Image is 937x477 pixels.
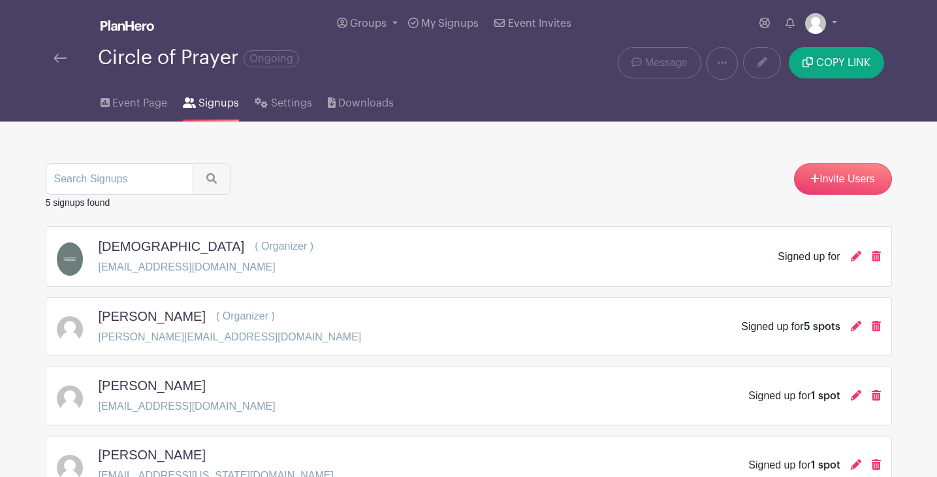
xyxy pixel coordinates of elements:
img: default-ce2991bfa6775e67f084385cd625a349d9dcbb7a52a09fb2fda1e96e2d18dcdb.png [805,13,826,34]
span: 1 spot [811,460,840,470]
div: Signed up for [748,457,840,473]
span: Event Invites [508,18,571,29]
p: [EMAIL_ADDRESS][DOMAIN_NAME] [99,259,314,275]
a: Invite Users [794,163,892,195]
img: back-arrow-29a5d9b10d5bd6ae65dc969a981735edf675c4d7a1fe02e03b50dbd4ba3cdb55.svg [54,54,67,63]
span: Groups [350,18,387,29]
span: Downloads [338,95,394,111]
h5: [PERSON_NAME] [99,308,206,324]
span: COPY LINK [816,58,870,68]
small: 5 signups found [46,197,110,208]
h5: [DEMOGRAPHIC_DATA] [99,238,245,254]
span: Message [645,55,688,71]
a: Signups [183,80,239,122]
span: 1 spot [811,391,840,401]
input: Search Signups [46,163,193,195]
img: default-ce2991bfa6775e67f084385cd625a349d9dcbb7a52a09fb2fda1e96e2d18dcdb.png [57,316,83,342]
span: Ongoing [244,50,299,67]
span: Settings [271,95,312,111]
h5: [PERSON_NAME] [99,378,206,393]
div: Signed up for [748,388,840,404]
div: Signed up for [778,249,840,265]
span: 5 spots [804,321,840,332]
img: default-ce2991bfa6775e67f084385cd625a349d9dcbb7a52a09fb2fda1e96e2d18dcdb.png [57,386,83,412]
span: ( Organizer ) [216,310,275,321]
div: Circle of Prayer [98,47,299,69]
a: Message [618,47,701,78]
a: Downloads [328,80,394,122]
a: Event Page [101,80,167,122]
div: Signed up for [741,319,840,335]
span: My Signups [421,18,479,29]
span: Event Page [112,95,167,111]
span: Signups [199,95,239,111]
img: logo_white-6c42ec7e38ccf1d336a20a19083b03d10ae64f83f12c07503d8b9e83406b4c7d.svg [101,20,154,31]
button: COPY LINK [789,47,883,78]
span: ( Organizer ) [255,240,313,252]
p: [EMAIL_ADDRESS][DOMAIN_NAME] [99,399,276,414]
img: Youth%20Logo%20Variations.png [57,242,83,276]
a: Settings [255,80,311,122]
p: [PERSON_NAME][EMAIL_ADDRESS][DOMAIN_NAME] [99,329,362,345]
h5: [PERSON_NAME] [99,447,206,463]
